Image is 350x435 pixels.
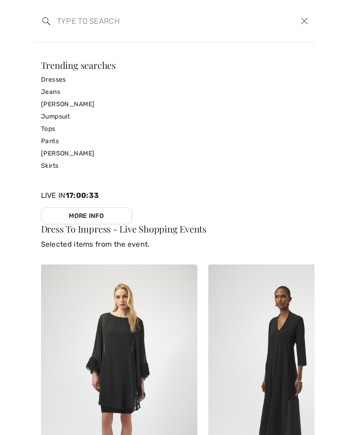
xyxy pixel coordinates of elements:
a: [PERSON_NAME] [41,147,309,160]
img: search the website [42,17,50,25]
a: Jumpsuit [41,110,309,123]
p: Selected items from the event. [41,239,309,250]
a: Jeans [41,86,309,98]
button: Close [298,14,311,28]
div: Trending searches [41,61,309,70]
a: Tops [41,123,309,135]
div: Live In [41,190,132,224]
span: Dress To Impress - Live Shopping Events [41,223,206,235]
span: 17:00:33 [66,191,99,200]
a: Dresses [41,73,309,86]
input: TYPE TO SEARCH [50,7,242,35]
a: More Info [41,207,132,224]
a: Skirts [41,160,309,172]
a: [PERSON_NAME] [41,98,309,110]
a: Pants [41,135,309,147]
